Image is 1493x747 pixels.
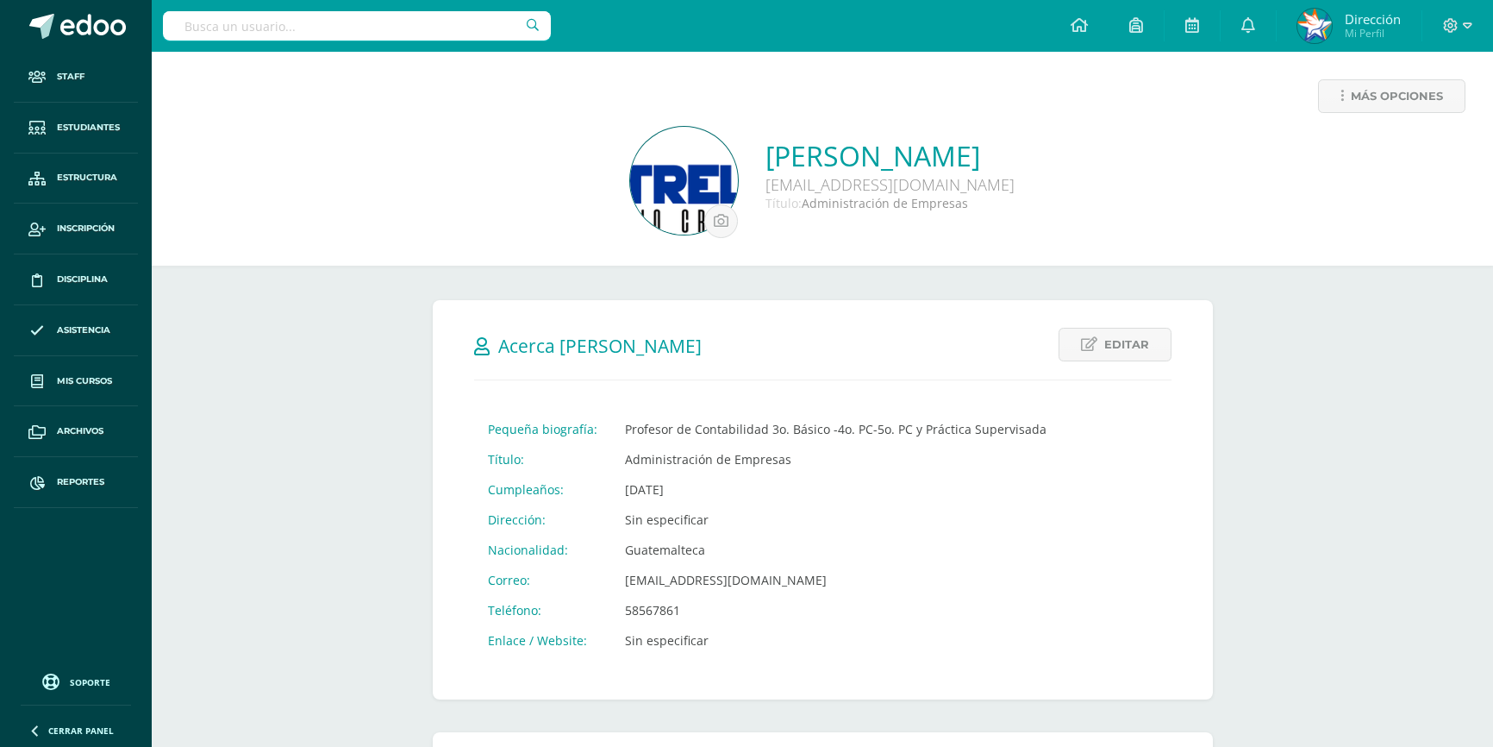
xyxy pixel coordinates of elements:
a: Estructura [14,154,138,204]
a: Editar [1059,328,1171,361]
span: Título: [765,195,802,211]
a: Mis cursos [14,356,138,407]
span: Mi Perfil [1345,26,1401,41]
td: Cumpleaños: [474,474,611,505]
a: Asistencia [14,305,138,356]
a: [PERSON_NAME] [765,137,1015,174]
span: Administración de Empresas [802,195,968,211]
td: [EMAIL_ADDRESS][DOMAIN_NAME] [611,565,1060,595]
a: Inscripción [14,204,138,254]
a: Disciplina [14,254,138,305]
span: Más opciones [1351,80,1443,112]
td: Correo: [474,565,611,595]
td: Guatemalteca [611,535,1060,565]
span: Estudiantes [57,121,120,135]
img: a191795c2c8eeae0ec2c46b150bca4a4.png [630,127,738,235]
span: Estructura [57,171,117,185]
td: [DATE] [611,474,1060,505]
td: Administración de Empresas [611,444,1060,474]
td: Profesor de Contabilidad 3o. Básico -4o. PC-5o. PC y Práctica Supervisada [611,414,1060,444]
div: [EMAIL_ADDRESS][DOMAIN_NAME] [765,174,1015,195]
span: Soporte [70,676,110,688]
span: Staff [57,70,84,84]
td: Sin especificar [611,625,1060,656]
a: Más opciones [1318,79,1465,113]
span: Inscripción [57,222,115,235]
span: Editar [1104,329,1149,361]
span: Cerrar panel [48,725,114,737]
td: Título: [474,444,611,474]
td: Sin especificar [611,505,1060,535]
span: Mis cursos [57,374,112,388]
a: Staff [14,52,138,103]
td: 58567861 [611,595,1060,625]
span: Reportes [57,475,104,489]
span: Disciplina [57,273,108,286]
td: Nacionalidad: [474,535,611,565]
input: Busca un usuario... [163,11,551,41]
a: Estudiantes [14,103,138,154]
span: Asistencia [57,323,110,337]
span: Dirección [1345,10,1401,28]
td: Teléfono: [474,595,611,625]
img: 77486a269cee9505b8c1b8c953e2bf42.png [1297,9,1332,43]
a: Soporte [21,669,131,693]
td: Dirección: [474,505,611,535]
td: Pequeña biografía: [474,414,611,444]
a: Reportes [14,457,138,508]
span: Archivos [57,424,103,438]
a: Archivos [14,406,138,457]
td: Enlace / Website: [474,625,611,656]
span: Acerca [PERSON_NAME] [498,334,702,358]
